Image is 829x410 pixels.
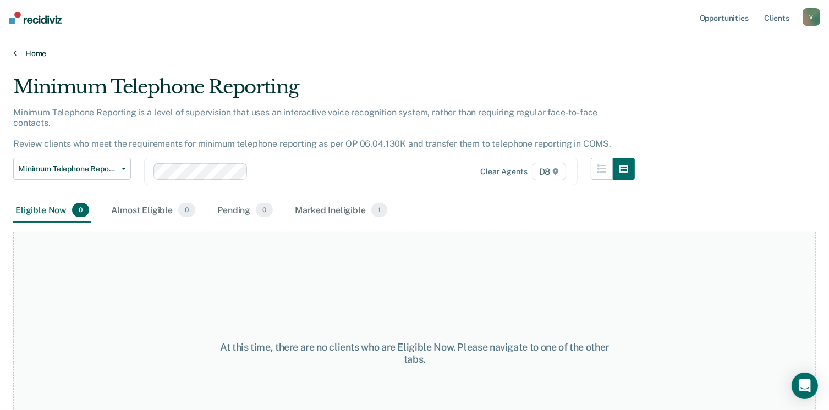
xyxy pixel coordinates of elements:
[803,8,820,26] button: V
[532,163,567,180] span: D8
[9,12,62,24] img: Recidiviz
[792,373,818,399] div: Open Intercom Messenger
[72,203,89,217] span: 0
[13,158,131,180] button: Minimum Telephone Reporting
[215,198,275,223] div: Pending0
[256,203,273,217] span: 0
[13,48,816,58] a: Home
[371,203,387,217] span: 1
[13,107,611,149] p: Minimum Telephone Reporting is a level of supervision that uses an interactive voice recognition ...
[13,76,635,107] div: Minimum Telephone Reporting
[178,203,195,217] span: 0
[109,198,197,223] div: Almost Eligible0
[18,164,117,174] span: Minimum Telephone Reporting
[13,198,91,223] div: Eligible Now0
[293,198,389,223] div: Marked Ineligible1
[480,167,527,176] div: Clear agents
[214,341,615,365] div: At this time, there are no clients who are Eligible Now. Please navigate to one of the other tabs.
